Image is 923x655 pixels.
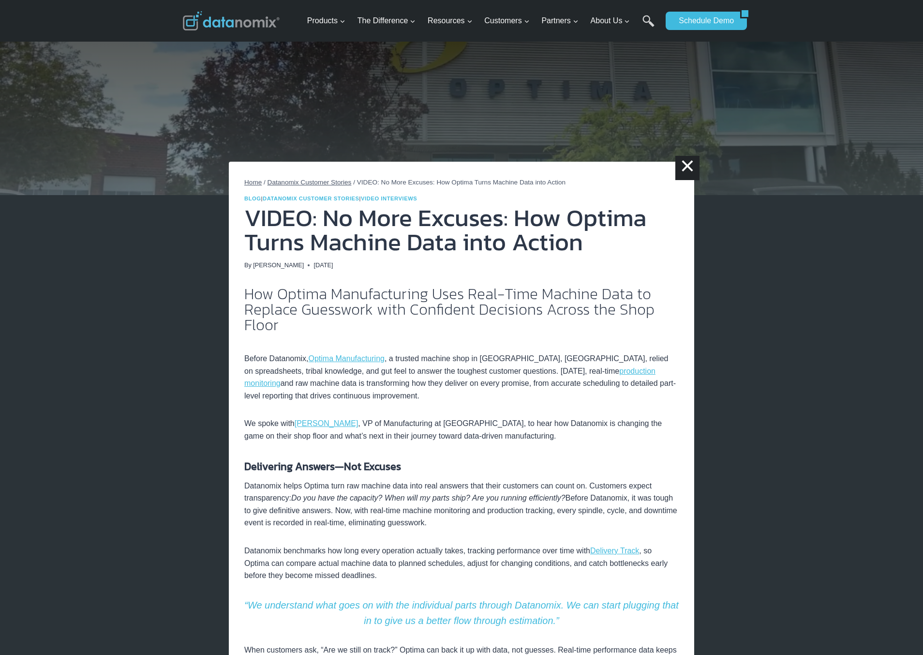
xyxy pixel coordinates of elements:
[541,15,578,27] span: Partners
[428,15,472,27] span: Resources
[675,156,700,180] a: ×
[309,354,385,363] a: Optima Manufacturing
[484,15,529,27] span: Customers
[264,179,266,186] span: /
[244,179,262,186] a: Home
[244,177,679,188] nav: Breadcrumbs
[303,5,661,37] nav: Primary Navigation
[307,15,345,27] span: Products
[244,458,401,474] strong: Delivering Answers—Not Excuses
[357,15,416,27] span: The Difference
[268,179,352,186] a: Datanomix Customer Stories
[591,15,630,27] span: About Us
[666,12,740,30] a: Schedule Demo
[357,179,566,186] span: VIDEO: No More Excuses: How Optima Turns Machine Data into Action
[253,261,304,269] a: [PERSON_NAME]
[244,600,679,626] em: “We understand what goes on with the individual parts through Datanomix. We can start plugging th...
[183,11,280,30] img: Datanomix
[361,196,417,201] a: Video Interviews
[244,480,679,529] p: Datanomix helps Optima turn raw machine data into real answers that their customers can count on....
[244,196,261,201] a: Blog
[642,15,655,37] a: Search
[244,545,679,582] p: Datanomix benchmarks how long every operation actually takes, tracking performance over time with...
[291,494,566,502] em: Do you have the capacity? When will my parts ship? Are you running efficiently?
[313,260,333,270] time: [DATE]
[353,179,355,186] span: /
[244,206,679,254] h1: VIDEO: No More Excuses: How Optima Turns Machine Data into Action
[244,196,417,201] span: | |
[244,340,679,402] p: Before Datanomix, , a trusted machine shop in [GEOGRAPHIC_DATA], [GEOGRAPHIC_DATA], relied on spr...
[244,260,252,270] span: By
[590,547,639,555] a: Delivery Track
[263,196,359,201] a: Datanomix Customer Stories
[295,419,358,427] a: [PERSON_NAME]
[244,286,679,333] h2: How Optima Manufacturing Uses Real-Time Machine Data to Replace Guesswork with Confident Decision...
[244,417,679,442] p: We spoke with , VP of Manufacturing at [GEOGRAPHIC_DATA], to hear how Datanomix is changing the g...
